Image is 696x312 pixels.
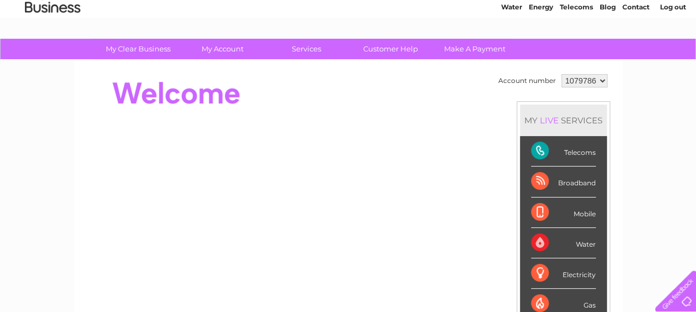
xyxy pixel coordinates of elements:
a: Blog [600,47,616,55]
img: logo.png [24,29,81,63]
a: 0333 014 3131 [487,6,564,19]
a: My Clear Business [92,39,184,59]
a: Log out [659,47,685,55]
div: Broadband [531,167,596,197]
a: My Account [177,39,268,59]
a: Services [261,39,352,59]
div: Telecoms [531,136,596,167]
div: MY SERVICES [520,105,607,136]
a: Customer Help [345,39,436,59]
a: Energy [529,47,553,55]
a: Make A Payment [429,39,520,59]
a: Water [501,47,522,55]
a: Contact [622,47,649,55]
div: Water [531,228,596,258]
div: Electricity [531,258,596,289]
div: LIVE [538,115,561,126]
a: Telecoms [560,47,593,55]
div: Clear Business is a trading name of Verastar Limited (registered in [GEOGRAPHIC_DATA] No. 3667643... [87,6,610,54]
div: Mobile [531,197,596,228]
td: Account number [496,71,559,90]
